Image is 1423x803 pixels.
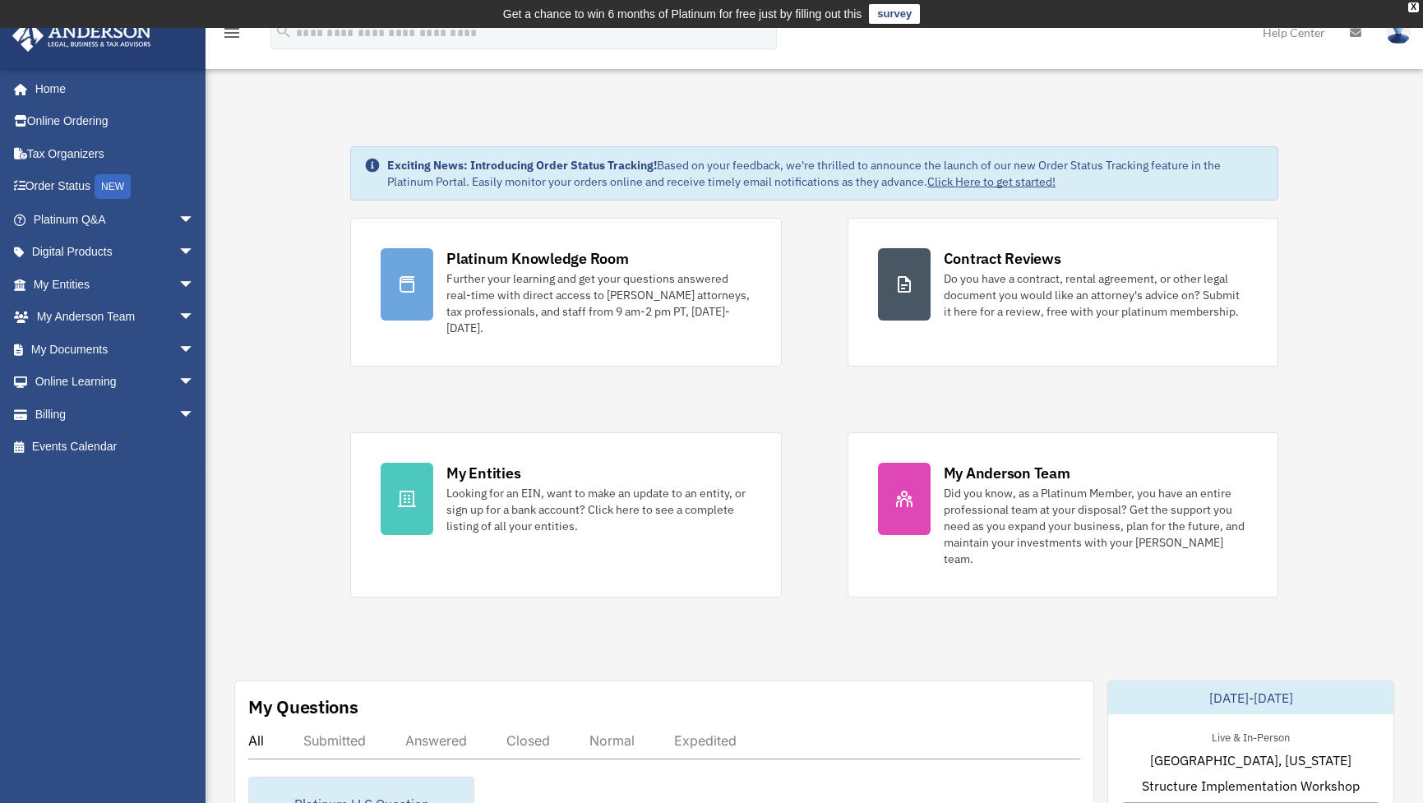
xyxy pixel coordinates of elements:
span: arrow_drop_down [178,333,211,367]
div: Answered [405,732,467,749]
div: Do you have a contract, rental agreement, or other legal document you would like an attorney's ad... [944,270,1248,320]
a: Online Learningarrow_drop_down [12,366,219,399]
a: My Anderson Teamarrow_drop_down [12,301,219,334]
div: Contract Reviews [944,248,1061,269]
a: Order StatusNEW [12,170,219,204]
div: Submitted [303,732,366,749]
a: Online Ordering [12,105,219,138]
span: arrow_drop_down [178,203,211,237]
span: arrow_drop_down [178,366,211,399]
div: Live & In-Person [1199,727,1303,745]
div: Normal [589,732,635,749]
div: [DATE]-[DATE] [1108,681,1393,714]
a: Contract Reviews Do you have a contract, rental agreement, or other legal document you would like... [848,218,1278,367]
span: arrow_drop_down [178,236,211,270]
img: Anderson Advisors Platinum Portal [7,20,156,52]
a: survey [869,4,920,24]
div: Closed [506,732,550,749]
a: Platinum Knowledge Room Further your learning and get your questions answered real-time with dire... [350,218,781,367]
div: My Anderson Team [944,463,1070,483]
a: My Documentsarrow_drop_down [12,333,219,366]
div: My Questions [248,695,358,719]
a: Billingarrow_drop_down [12,398,219,431]
img: User Pic [1386,21,1411,44]
a: My Entities Looking for an EIN, want to make an update to an entity, or sign up for a bank accoun... [350,432,781,598]
a: My Entitiesarrow_drop_down [12,268,219,301]
a: Digital Productsarrow_drop_down [12,236,219,269]
a: Tax Organizers [12,137,219,170]
strong: Exciting News: Introducing Order Status Tracking! [387,158,657,173]
div: Looking for an EIN, want to make an update to an entity, or sign up for a bank account? Click her... [446,485,751,534]
a: Platinum Q&Aarrow_drop_down [12,203,219,236]
a: Events Calendar [12,431,219,464]
div: Platinum Knowledge Room [446,248,629,269]
div: NEW [95,174,131,199]
div: Did you know, as a Platinum Member, you have an entire professional team at your disposal? Get th... [944,485,1248,567]
i: search [275,22,293,40]
div: Further your learning and get your questions answered real-time with direct access to [PERSON_NAM... [446,270,751,336]
i: menu [222,23,242,43]
a: menu [222,29,242,43]
div: Expedited [674,732,737,749]
div: close [1408,2,1419,12]
a: Click Here to get started! [927,174,1056,189]
div: Get a chance to win 6 months of Platinum for free just by filling out this [503,4,862,24]
a: Home [12,72,211,105]
span: Structure Implementation Workshop [1142,776,1360,796]
span: arrow_drop_down [178,268,211,302]
div: Based on your feedback, we're thrilled to announce the launch of our new Order Status Tracking fe... [387,157,1264,190]
span: arrow_drop_down [178,301,211,335]
div: All [248,732,264,749]
span: [GEOGRAPHIC_DATA], [US_STATE] [1150,750,1351,770]
span: arrow_drop_down [178,398,211,431]
div: My Entities [446,463,520,483]
a: My Anderson Team Did you know, as a Platinum Member, you have an entire professional team at your... [848,432,1278,598]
